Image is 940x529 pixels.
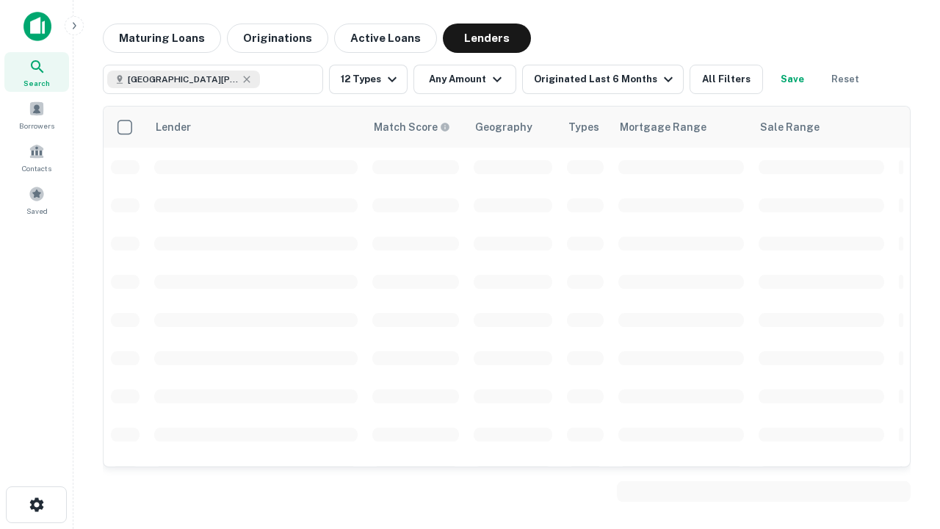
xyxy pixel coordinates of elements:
img: capitalize-icon.png [23,12,51,41]
a: Saved [4,180,69,220]
iframe: Chat Widget [867,411,940,482]
span: Search [23,77,50,89]
div: Geography [475,118,532,136]
button: Maturing Loans [103,24,221,53]
div: Originated Last 6 Months [534,71,677,88]
th: Geography [466,107,560,148]
button: All Filters [690,65,763,94]
button: Reset [822,65,869,94]
div: Capitalize uses an advanced AI algorithm to match your search with the best lender. The match sco... [374,119,450,135]
div: Mortgage Range [620,118,706,136]
div: Types [568,118,599,136]
span: [GEOGRAPHIC_DATA][PERSON_NAME], [GEOGRAPHIC_DATA], [GEOGRAPHIC_DATA] [128,73,238,86]
span: Saved [26,205,48,217]
th: Mortgage Range [611,107,751,148]
div: Sale Range [760,118,820,136]
div: Lender [156,118,191,136]
button: Lenders [443,24,531,53]
h6: Match Score [374,119,447,135]
span: Contacts [22,162,51,174]
th: Capitalize uses an advanced AI algorithm to match your search with the best lender. The match sco... [365,107,466,148]
span: Borrowers [19,120,54,132]
a: Contacts [4,137,69,177]
a: Borrowers [4,95,69,134]
th: Lender [147,107,365,148]
button: Active Loans [334,24,437,53]
button: Originations [227,24,328,53]
button: Originated Last 6 Months [522,65,684,94]
button: Save your search to get updates of matches that match your search criteria. [769,65,816,94]
a: Search [4,52,69,92]
th: Sale Range [751,107,892,148]
button: 12 Types [329,65,408,94]
th: Types [560,107,611,148]
button: Any Amount [413,65,516,94]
